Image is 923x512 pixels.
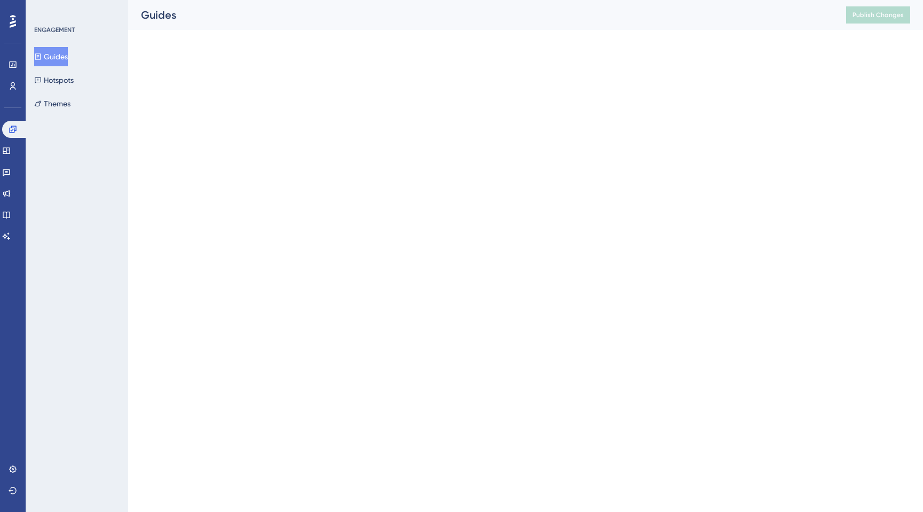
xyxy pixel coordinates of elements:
button: Hotspots [34,71,74,90]
button: Themes [34,94,71,113]
button: Publish Changes [846,6,910,24]
span: Publish Changes [852,11,904,19]
div: Guides [141,7,819,22]
button: Guides [34,47,68,66]
div: ENGAGEMENT [34,26,75,34]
